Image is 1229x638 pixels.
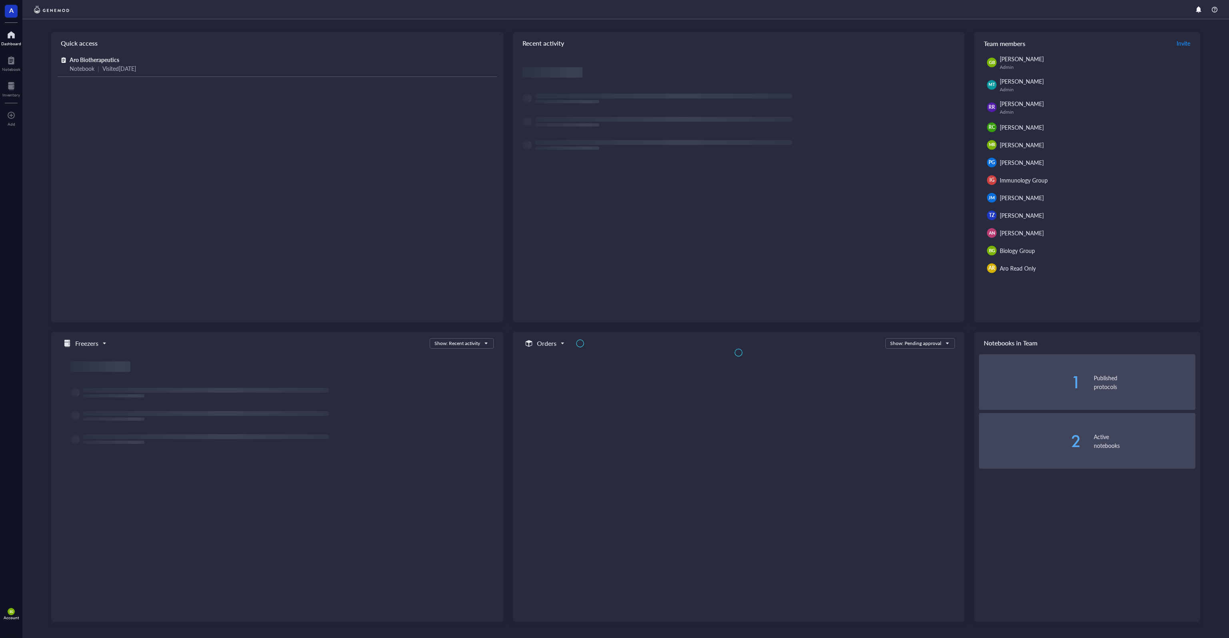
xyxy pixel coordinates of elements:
span: Aro Biotherapeutics [70,56,119,64]
div: Notebook [70,64,94,73]
span: [PERSON_NAME] [1000,229,1044,237]
div: Admin [1000,109,1192,115]
div: Recent activity [513,32,965,54]
div: Admin [1000,64,1192,70]
div: Admin [1000,86,1192,93]
span: A [9,5,14,15]
h5: Freezers [75,339,98,348]
div: Notebook [2,67,20,72]
span: PG [989,159,995,166]
div: Add [8,122,15,126]
a: Inventory [2,80,20,97]
span: RR [989,104,995,111]
span: [PERSON_NAME] [1000,141,1044,149]
span: [PERSON_NAME] [1000,77,1044,85]
span: [PERSON_NAME] [1000,158,1044,167]
span: BG [9,610,13,614]
div: 1 [979,374,1081,390]
span: AN [989,230,995,236]
span: [PERSON_NAME] [1000,194,1044,202]
div: Show: Recent activity [434,340,480,347]
div: Account [4,615,19,620]
div: Active notebooks [1094,432,1195,450]
div: Inventory [2,92,20,97]
a: Dashboard [1,28,21,46]
span: Immunology Group [1000,176,1048,184]
div: Published protocols [1094,373,1195,391]
div: Quick access [51,32,503,54]
span: Aro Read Only [1000,264,1036,272]
span: RC [989,124,995,131]
div: Notebooks in Team [974,332,1200,354]
span: IG [989,177,995,184]
span: [PERSON_NAME] [1000,100,1044,108]
span: Biology Group [1000,247,1035,255]
span: AR [989,265,995,272]
img: genemod-logo [32,5,71,14]
span: BG [989,247,995,254]
div: 2 [979,433,1081,449]
span: JM [989,195,995,201]
div: Team members [974,32,1200,54]
h5: Orders [537,339,556,348]
span: [PERSON_NAME] [1000,55,1044,63]
span: MT [989,82,995,88]
div: Visited [DATE] [102,64,136,73]
span: [PERSON_NAME] [1000,211,1044,219]
div: | [98,64,99,73]
div: Show: Pending approval [890,340,941,347]
a: Notebook [2,54,20,72]
span: TZ [989,212,995,219]
button: Invite [1176,37,1191,50]
div: Dashboard [1,41,21,46]
span: [PERSON_NAME] [1000,123,1044,131]
span: MR [989,142,995,148]
span: GB [989,59,995,66]
span: Invite [1177,39,1190,47]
